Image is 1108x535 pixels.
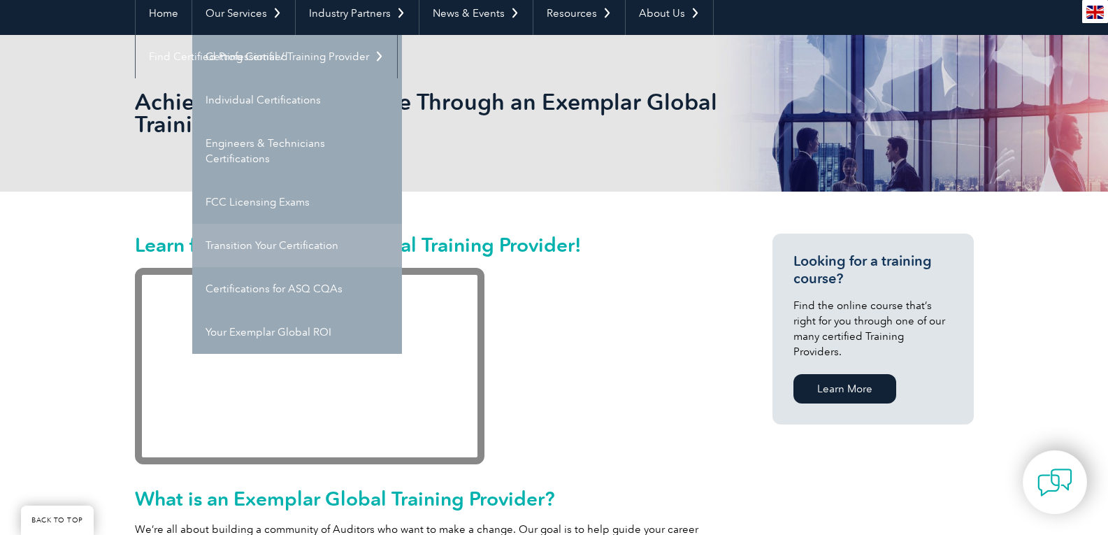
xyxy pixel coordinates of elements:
[793,374,896,404] a: Learn More
[793,252,953,287] h3: Looking for a training course?
[21,506,94,535] a: BACK TO TOP
[1086,6,1104,19] img: en
[135,234,722,256] h2: Learn from an Exemplar Global Training Provider!
[192,224,402,267] a: Transition Your Certification
[192,180,402,224] a: FCC Licensing Exams
[135,268,484,464] iframe: Recognized Training Provider Graduates: World of Opportunities
[192,267,402,311] a: Certifications for ASQ CQAs
[192,78,402,122] a: Individual Certifications
[136,35,397,78] a: Find Certified Professional / Training Provider
[1037,465,1072,500] img: contact-chat.png
[192,311,402,354] a: Your Exemplar Global ROI
[793,298,953,359] p: Find the online course that’s right for you through one of our many certified Training Providers.
[135,487,722,510] h2: What is an Exemplar Global Training Provider?
[135,91,722,136] h2: Achieve Career Excellence Through an Exemplar Global Training Course
[192,122,402,180] a: Engineers & Technicians Certifications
